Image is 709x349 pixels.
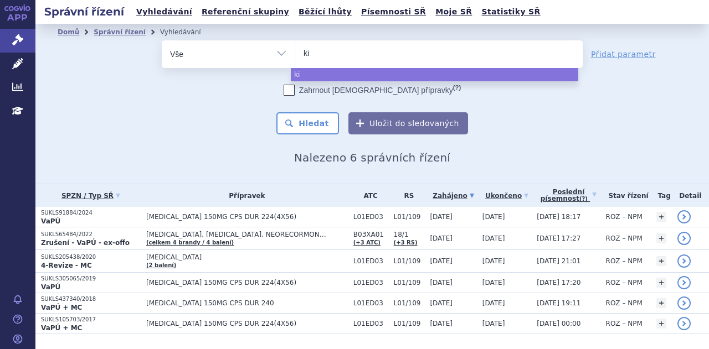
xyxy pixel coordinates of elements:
[606,299,643,307] span: ROZ – NPM
[430,299,453,307] span: [DATE]
[430,213,453,221] span: [DATE]
[58,28,79,36] a: Domů
[41,217,60,225] strong: VaPÚ
[453,84,461,91] abbr: (?)
[146,239,234,246] a: (celkem 4 brandy / 4 balení)
[146,231,348,238] span: [MEDICAL_DATA], [MEDICAL_DATA], NEORECORMON…
[656,256,666,266] a: +
[146,279,348,287] span: [MEDICAL_DATA] 150MG CPS DUR 224(4X56)
[482,257,505,265] span: [DATE]
[35,4,133,19] h2: Správní řízení
[430,257,453,265] span: [DATE]
[430,320,453,327] span: [DATE]
[482,299,505,307] span: [DATE]
[358,4,429,19] a: Písemnosti SŘ
[651,184,671,207] th: Tag
[482,279,505,287] span: [DATE]
[478,4,543,19] a: Statistiky SŘ
[41,253,141,261] p: SUKLS205438/2020
[284,85,461,96] label: Zahrnout [DEMOGRAPHIC_DATA] přípravky
[537,213,580,221] span: [DATE] 18:17
[394,257,425,265] span: L01/109
[677,317,691,330] a: detail
[146,262,176,268] a: (2 balení)
[353,320,388,327] span: L01ED03
[537,299,580,307] span: [DATE] 19:11
[394,279,425,287] span: L01/109
[672,184,709,207] th: Detail
[677,254,691,268] a: detail
[353,231,388,238] span: B03XA01
[41,316,141,324] p: SUKLS105703/2017
[41,283,60,291] strong: VaPÚ
[295,4,355,19] a: Běžící lhůty
[430,279,453,287] span: [DATE]
[394,213,425,221] span: L01/109
[353,299,388,307] span: L01ED03
[146,320,348,327] span: [MEDICAL_DATA] 150MG CPS DUR 224(4X56)
[41,209,141,217] p: SUKLS91884/2024
[133,4,196,19] a: Vyhledávání
[677,210,691,223] a: detail
[600,184,651,207] th: Stav řízení
[394,239,418,246] a: (+3 RS)
[394,231,425,238] span: 18/1
[353,239,381,246] a: (+3 ATC)
[537,257,580,265] span: [DATE] 21:01
[430,235,453,242] span: [DATE]
[94,28,146,36] a: Správní řízení
[294,151,450,164] span: Nalezeno 6 správních řízení
[394,320,425,327] span: L01/109
[591,49,656,60] a: Přidat parametr
[537,235,580,242] span: [DATE] 17:27
[353,257,388,265] span: L01ED03
[656,319,666,329] a: +
[146,213,348,221] span: [MEDICAL_DATA] 150MG CPS DUR 224(4X56)
[482,320,505,327] span: [DATE]
[606,320,643,327] span: ROZ – NPM
[394,299,425,307] span: L01/109
[656,233,666,243] a: +
[41,275,141,283] p: SUKLS305065/2019
[353,213,388,221] span: L01ED03
[41,188,141,204] a: SPZN / Typ SŘ
[141,184,348,207] th: Přípravek
[348,112,468,134] button: Uložit do sledovaných
[677,232,691,245] a: detail
[482,188,532,204] a: Ukončeno
[41,239,130,247] strong: Zrušení - VaPÚ - ex-offo
[606,213,643,221] span: ROZ – NPM
[353,279,388,287] span: L01ED03
[677,276,691,289] a: detail
[579,196,588,202] abbr: (?)
[432,4,475,19] a: Moje SŘ
[41,304,82,311] strong: VaPÚ + MC
[41,295,141,303] p: SUKLS437340/2018
[606,257,643,265] span: ROZ – NPM
[41,324,82,332] strong: VaPÚ + MC
[482,235,505,242] span: [DATE]
[677,296,691,310] a: detail
[656,278,666,288] a: +
[41,231,141,238] p: SUKLS65484/2022
[656,298,666,308] a: +
[537,279,580,287] span: [DATE] 17:20
[656,212,666,222] a: +
[160,24,215,40] li: Vyhledávání
[348,184,388,207] th: ATC
[146,299,348,307] span: [MEDICAL_DATA] 150MG CPS DUR 240
[430,188,476,204] a: Zahájeno
[291,68,578,81] li: ki
[146,253,348,261] span: [MEDICAL_DATA]
[482,213,505,221] span: [DATE]
[41,262,92,269] strong: 4-Revize - MC
[606,235,643,242] span: ROZ – NPM
[537,320,580,327] span: [DATE] 00:00
[276,112,339,134] button: Hledat
[388,184,425,207] th: RS
[606,279,643,287] span: ROZ – NPM
[537,184,600,207] a: Poslednípísemnost(?)
[198,4,292,19] a: Referenční skupiny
